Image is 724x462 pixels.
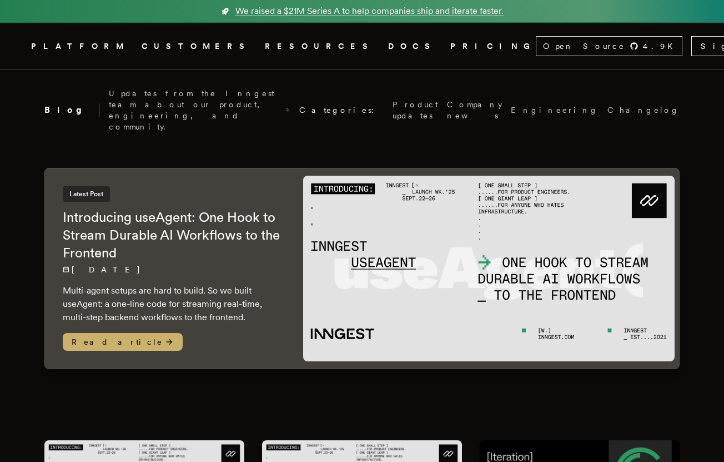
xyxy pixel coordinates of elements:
[44,168,680,369] a: Latest PostIntroducing useAgent: One Hook to Stream Durable AI Workflows to the Frontend[DATE] Mu...
[235,4,504,18] span: We raised a $21M Series A to help companies ship and iterate faster.
[265,39,375,53] button: RESOURCES
[142,39,252,53] a: CUSTOMERS
[63,333,183,351] span: Read article
[63,284,281,324] p: Multi-agent setups are hard to build. So we built useAgent: a one-line code for streaming real-ti...
[63,186,110,202] span: Latest Post
[388,39,437,53] a: DOCS
[31,39,128,53] button: PLATFORM
[393,99,438,121] a: Product updates
[607,105,680,116] a: Changelog
[447,99,502,121] a: Company news
[303,176,675,361] img: Featured image for Introducing useAgent: One Hook to Stream Durable AI Workflows to the Frontend ...
[299,105,384,116] span: Categories:
[63,208,281,262] h2: Introducing useAgent: One Hook to Stream Durable AI Workflows to the Frontend
[643,41,680,52] span: 4.9 K
[511,105,599,116] a: Engineering
[543,41,625,52] span: Open Source
[44,103,100,117] h2: Blog
[450,39,536,53] a: PRICING
[63,264,281,275] p: [DATE]
[109,88,276,132] p: Updates from the Inngest team about our product, engineering, and community.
